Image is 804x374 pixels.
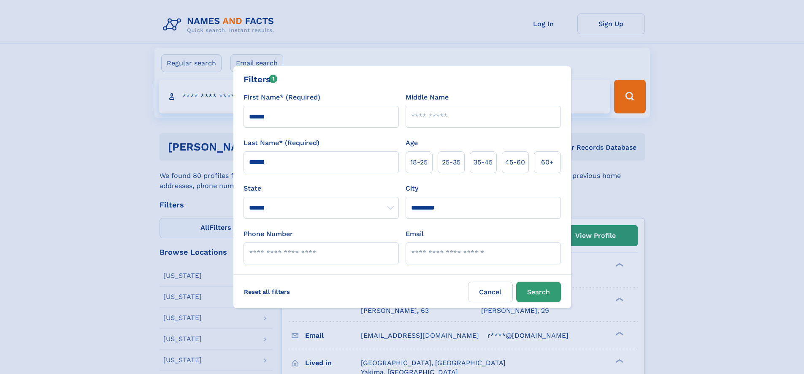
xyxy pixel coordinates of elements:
label: Last Name* (Required) [244,138,319,148]
span: 25‑35 [442,157,460,167]
span: 60+ [541,157,554,167]
label: Middle Name [406,92,449,102]
span: 45‑60 [505,157,525,167]
label: City [406,183,418,194]
label: Reset all filters [238,282,295,302]
label: Cancel [468,282,513,302]
button: Search [516,282,561,302]
label: State [244,183,399,194]
label: Email [406,229,424,239]
label: Age [406,138,418,148]
div: Filters [244,73,278,86]
label: Phone Number [244,229,293,239]
span: 18‑25 [410,157,428,167]
label: First Name* (Required) [244,92,320,102]
span: 35‑45 [474,157,493,167]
